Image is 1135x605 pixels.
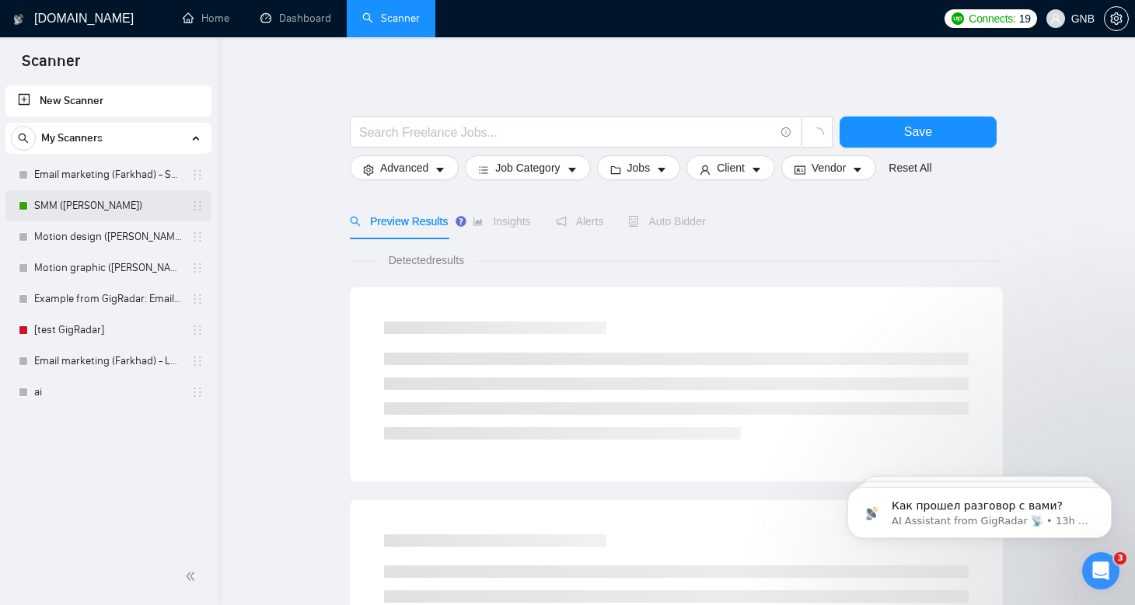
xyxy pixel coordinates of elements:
[812,159,846,176] span: Vendor
[824,454,1135,563] iframe: Intercom notifications message
[191,355,204,367] span: holder
[751,164,762,176] span: caret-down
[12,133,35,144] span: search
[359,123,774,142] input: Search Freelance Jobs...
[1019,10,1031,27] span: 19
[656,164,667,176] span: caret-down
[260,12,331,25] a: dashboardDashboard
[810,127,824,141] span: loading
[183,12,229,25] a: homeHome
[567,164,578,176] span: caret-down
[1082,552,1119,589] iframe: Intercom live chat
[34,315,182,346] a: [test GigRadar]
[478,164,489,176] span: bars
[34,283,182,315] a: Example from GigRadar: Email marketing for casinos ([GEOGRAPHIC_DATA])
[904,122,932,141] span: Save
[34,346,182,377] a: Email marketing (Farkhad) - Long cover letter
[34,377,182,408] a: ai
[556,216,567,227] span: notification
[1105,12,1128,25] span: setting
[11,126,36,151] button: search
[473,216,484,227] span: area-chart
[363,164,374,176] span: setting
[597,155,681,180] button: folderJobscaret-down
[34,252,182,283] a: Motion graphic ([PERSON_NAME])
[9,50,93,82] span: Scanner
[794,164,805,176] span: idcard
[969,10,1015,27] span: Connects:
[34,221,182,252] a: Motion design ([PERSON_NAME])
[717,159,745,176] span: Client
[191,231,204,243] span: holder
[350,215,448,228] span: Preview Results
[185,568,201,584] span: double-left
[628,216,639,227] span: robot
[473,215,530,228] span: Insights
[465,155,590,180] button: barsJob Categorycaret-down
[889,159,931,176] a: Reset All
[627,159,651,176] span: Jobs
[34,159,182,190] a: Email marketing (Farkhad) - Short cover letter
[781,155,876,180] button: idcardVendorcaret-down
[191,262,204,274] span: holder
[610,164,621,176] span: folder
[191,386,204,398] span: holder
[191,293,204,305] span: holder
[191,169,204,181] span: holder
[1104,6,1129,31] button: setting
[1104,12,1129,25] a: setting
[700,164,711,176] span: user
[686,155,775,180] button: userClientcaret-down
[191,200,204,212] span: holder
[41,123,103,154] span: My Scanners
[952,12,964,25] img: upwork-logo.png
[191,324,204,336] span: holder
[34,190,182,221] a: SMM ([PERSON_NAME])
[1050,13,1061,24] span: user
[1114,552,1126,565] span: 3
[556,215,604,228] span: Alerts
[5,123,211,408] li: My Scanners
[628,215,705,228] span: Auto Bidder
[852,164,863,176] span: caret-down
[840,116,997,148] button: Save
[781,127,791,137] span: info-circle
[350,155,459,180] button: settingAdvancedcaret-down
[13,7,24,32] img: logo
[350,216,361,227] span: search
[435,164,445,176] span: caret-down
[380,159,428,176] span: Advanced
[362,12,420,25] a: searchScanner
[18,85,199,116] a: New Scanner
[454,214,468,228] div: Tooltip anchor
[5,85,211,116] li: New Scanner
[378,252,475,269] span: Detected results
[495,159,560,176] span: Job Category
